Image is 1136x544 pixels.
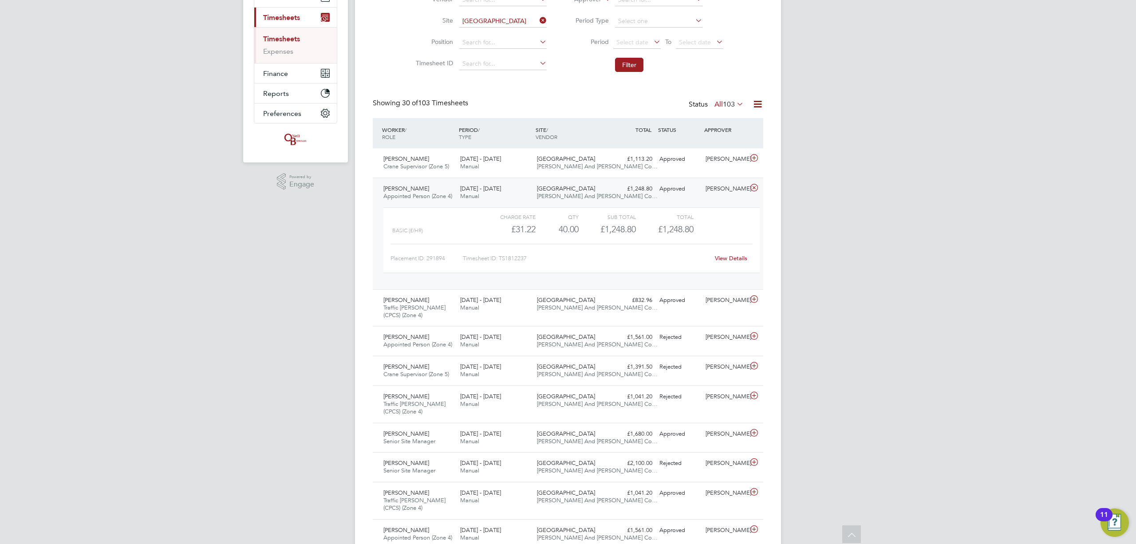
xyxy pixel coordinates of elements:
[537,370,658,378] span: [PERSON_NAME] And [PERSON_NAME] Co…
[679,38,711,46] span: Select date
[254,83,337,103] button: Reports
[254,103,337,123] button: Preferences
[463,251,709,266] div: Timesheet ID: TS1812237
[383,489,429,496] span: [PERSON_NAME]
[263,13,300,22] span: Timesheets
[460,163,479,170] span: Manual
[383,333,429,341] span: [PERSON_NAME]
[382,133,395,140] span: ROLE
[460,341,479,348] span: Manual
[616,38,648,46] span: Select date
[383,534,452,541] span: Appointed Person (Zone 4)
[460,489,501,496] span: [DATE] - [DATE]
[702,293,748,308] div: [PERSON_NAME]
[537,437,658,445] span: [PERSON_NAME] And [PERSON_NAME] Co…
[263,69,288,78] span: Finance
[702,182,748,196] div: [PERSON_NAME]
[537,304,658,311] span: [PERSON_NAME] And [PERSON_NAME] Co…
[537,459,595,467] span: [GEOGRAPHIC_DATA]
[537,489,595,496] span: [GEOGRAPHIC_DATA]
[283,132,308,147] img: oneillandbrennan-logo-retina.png
[383,185,429,192] span: [PERSON_NAME]
[383,526,429,534] span: [PERSON_NAME]
[413,38,453,46] label: Position
[702,523,748,538] div: [PERSON_NAME]
[702,456,748,471] div: [PERSON_NAME]
[702,122,748,138] div: APPROVER
[656,152,702,167] div: Approved
[460,430,501,437] span: [DATE] - [DATE]
[537,430,595,437] span: [GEOGRAPHIC_DATA]
[460,437,479,445] span: Manual
[656,523,702,538] div: Approved
[405,126,406,133] span: /
[536,211,579,222] div: QTY
[263,35,300,43] a: Timesheets
[615,15,702,28] input: Select one
[460,363,501,370] span: [DATE] - [DATE]
[460,370,479,378] span: Manual
[656,293,702,308] div: Approved
[263,109,301,118] span: Preferences
[636,211,693,222] div: Total
[537,393,595,400] span: [GEOGRAPHIC_DATA]
[289,173,314,181] span: Powered by
[656,427,702,441] div: Approved
[402,99,418,107] span: 30 of
[537,185,595,192] span: [GEOGRAPHIC_DATA]
[537,296,595,304] span: [GEOGRAPHIC_DATA]
[383,296,429,304] span: [PERSON_NAME]
[610,360,656,374] div: £1,391.50
[460,155,501,163] span: [DATE] - [DATE]
[702,330,748,345] div: [PERSON_NAME]
[723,100,735,109] span: 103
[656,456,702,471] div: Rejected
[402,99,468,107] span: 103 Timesheets
[263,47,293,56] a: Expenses
[689,99,745,111] div: Status
[383,496,446,512] span: Traffic [PERSON_NAME] (CPCS) (Zone 4)
[460,192,479,200] span: Manual
[383,192,452,200] span: Appointed Person (Zone 4)
[615,58,643,72] button: Filter
[702,389,748,404] div: [PERSON_NAME]
[1100,508,1129,537] button: Open Resource Center, 11 new notifications
[383,341,452,348] span: Appointed Person (Zone 4)
[656,182,702,196] div: Approved
[569,38,609,46] label: Period
[254,27,337,63] div: Timesheets
[460,400,479,408] span: Manual
[610,456,656,471] div: £2,100.00
[656,330,702,345] div: Rejected
[459,133,471,140] span: TYPE
[383,163,449,170] span: Crane Supervisor (Zone 5)
[392,227,423,234] span: Basic (£/HR)
[460,526,501,534] span: [DATE] - [DATE]
[537,363,595,370] span: [GEOGRAPHIC_DATA]
[263,89,289,98] span: Reports
[383,370,449,378] span: Crane Supervisor (Zone 5)
[413,16,453,24] label: Site
[254,64,337,83] button: Finance
[383,437,435,445] span: Senior Site Manager
[537,163,658,170] span: [PERSON_NAME] And [PERSON_NAME] Co…
[383,459,429,467] span: [PERSON_NAME]
[383,467,435,474] span: Senior Site Manager
[460,459,501,467] span: [DATE] - [DATE]
[610,389,656,404] div: £1,041.20
[289,181,314,188] span: Engage
[277,173,315,190] a: Powered byEngage
[457,122,533,145] div: PERIOD
[383,393,429,400] span: [PERSON_NAME]
[460,467,479,474] span: Manual
[478,126,480,133] span: /
[460,333,501,341] span: [DATE] - [DATE]
[656,389,702,404] div: Rejected
[610,293,656,308] div: £832.96
[459,58,547,70] input: Search for...
[254,132,337,147] a: Go to home page
[656,486,702,500] div: Approved
[610,427,656,441] div: £1,680.00
[537,534,658,541] span: [PERSON_NAME] And [PERSON_NAME] Co…
[702,152,748,167] div: [PERSON_NAME]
